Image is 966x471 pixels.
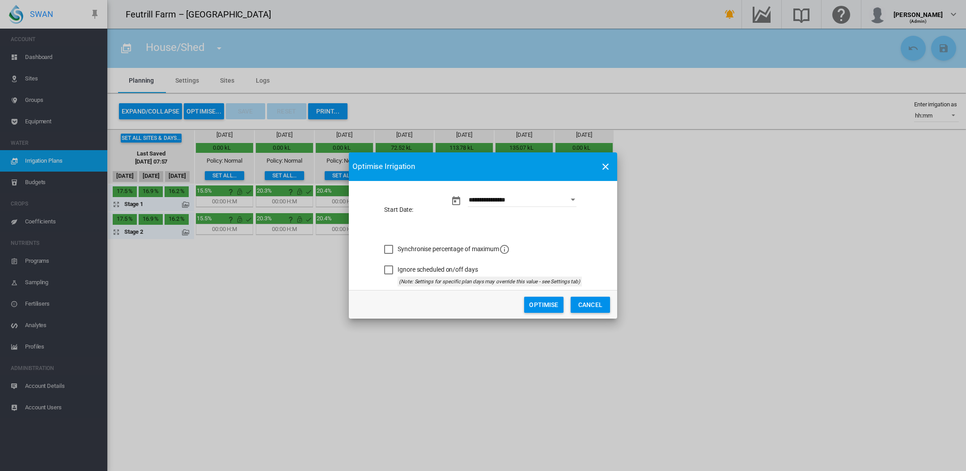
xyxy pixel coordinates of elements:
[398,245,510,252] span: Synchronise percentage of maximum
[499,244,510,255] md-icon: icon-information-outline
[600,161,611,172] md-icon: icon-close
[384,206,443,214] label: Start Date:
[565,192,581,208] button: Open calendar
[398,265,478,274] div: Ignore scheduled on/off days
[398,277,582,286] div: (Note: Settings for specific plan days may override this value - see Settings tab)
[384,244,510,255] md-checkbox: Synchronise percentage of maximum
[352,161,415,172] span: Optimise Irrigation
[524,297,563,313] button: Optimise
[571,297,610,313] button: Cancel
[349,152,617,319] md-dialog: Start Date: ...
[384,265,478,274] md-checkbox: Ignore scheduled on/off days
[447,192,465,210] button: md-calendar
[597,158,614,176] button: icon-close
